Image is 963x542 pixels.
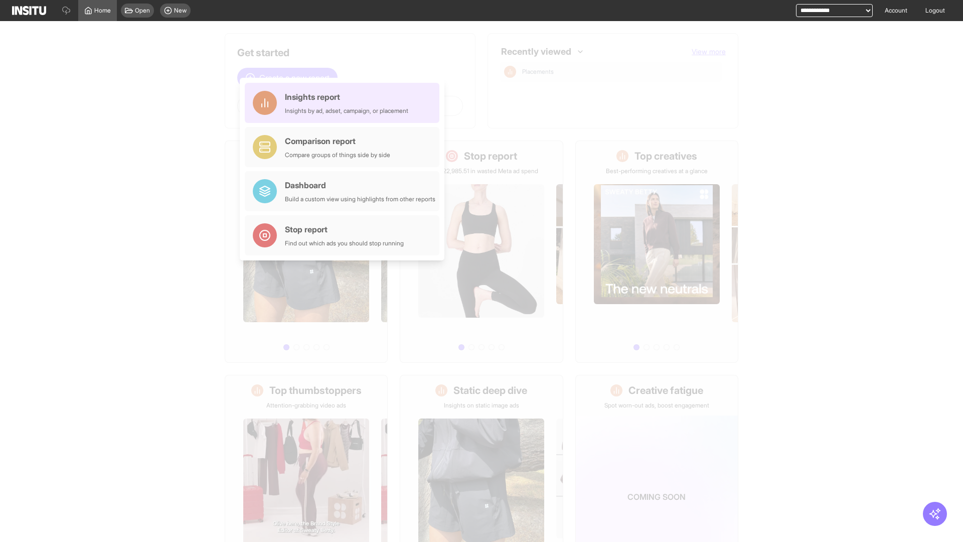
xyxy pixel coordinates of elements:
[285,179,435,191] div: Dashboard
[285,91,408,103] div: Insights report
[285,107,408,115] div: Insights by ad, adset, campaign, or placement
[12,6,46,15] img: Logo
[135,7,150,15] span: Open
[285,195,435,203] div: Build a custom view using highlights from other reports
[285,135,390,147] div: Comparison report
[174,7,187,15] span: New
[285,239,404,247] div: Find out which ads you should stop running
[285,223,404,235] div: Stop report
[94,7,111,15] span: Home
[285,151,390,159] div: Compare groups of things side by side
